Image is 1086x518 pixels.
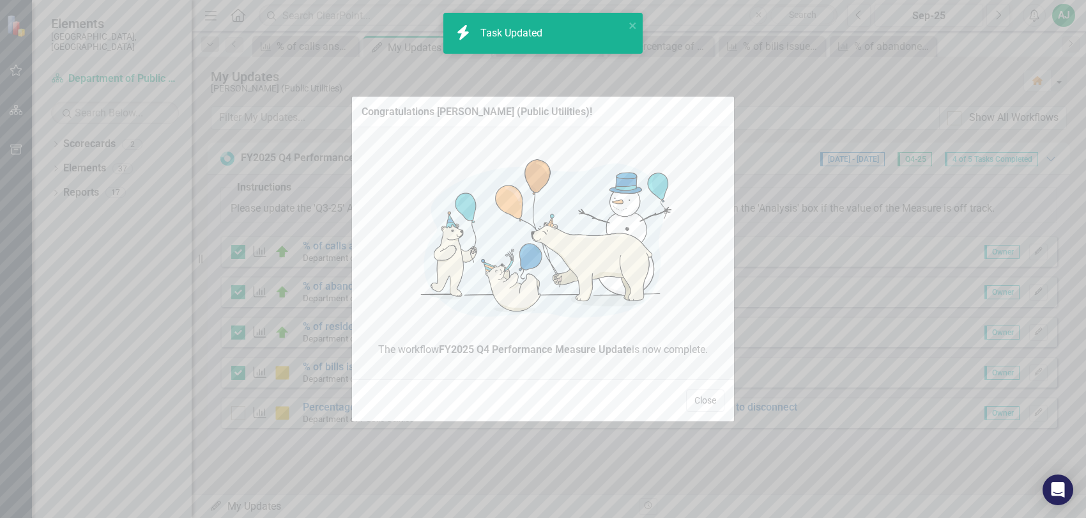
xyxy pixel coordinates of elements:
[686,389,724,412] button: Close
[480,26,546,41] div: Task Updated
[362,106,592,118] div: Congratulations [PERSON_NAME] (Public Utilities)!
[362,343,724,357] span: The workflow is now complete.
[398,137,688,342] img: Congratulations
[1043,475,1073,505] div: Open Intercom Messenger
[629,18,638,33] button: close
[439,343,632,356] strong: FY2025 Q4 Performance Measure Update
